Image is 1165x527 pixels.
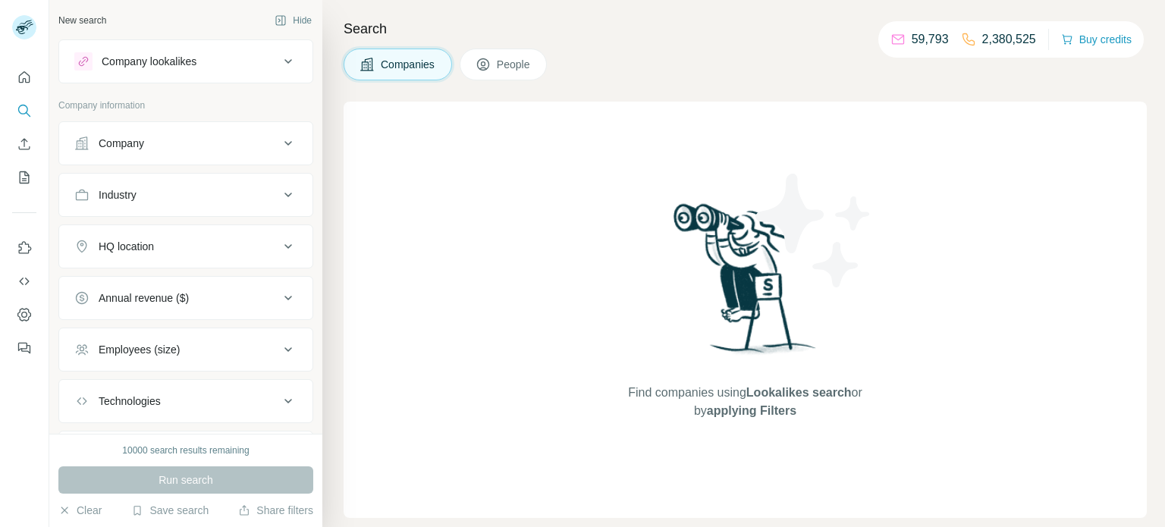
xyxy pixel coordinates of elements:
[58,503,102,518] button: Clear
[746,386,852,399] span: Lookalikes search
[99,342,180,357] div: Employees (size)
[12,268,36,295] button: Use Surfe API
[58,14,106,27] div: New search
[58,99,313,112] p: Company information
[99,136,144,151] div: Company
[59,177,312,213] button: Industry
[99,239,154,254] div: HQ location
[59,383,312,419] button: Technologies
[497,57,532,72] span: People
[102,54,196,69] div: Company lookalikes
[12,164,36,191] button: My lists
[982,30,1036,49] p: 2,380,525
[623,384,866,420] span: Find companies using or by
[99,290,189,306] div: Annual revenue ($)
[12,234,36,262] button: Use Surfe on LinkedIn
[59,280,312,316] button: Annual revenue ($)
[59,43,312,80] button: Company lookalikes
[122,444,249,457] div: 10000 search results remaining
[99,394,161,409] div: Technologies
[12,97,36,124] button: Search
[667,199,824,369] img: Surfe Illustration - Woman searching with binoculars
[1061,29,1132,50] button: Buy credits
[12,64,36,91] button: Quick start
[59,125,312,162] button: Company
[12,301,36,328] button: Dashboard
[344,18,1147,39] h4: Search
[12,130,36,158] button: Enrich CSV
[59,228,312,265] button: HQ location
[746,162,882,299] img: Surfe Illustration - Stars
[59,331,312,368] button: Employees (size)
[912,30,949,49] p: 59,793
[381,57,436,72] span: Companies
[12,334,36,362] button: Feedback
[264,9,322,32] button: Hide
[238,503,313,518] button: Share filters
[99,187,137,202] div: Industry
[131,503,209,518] button: Save search
[707,404,796,417] span: applying Filters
